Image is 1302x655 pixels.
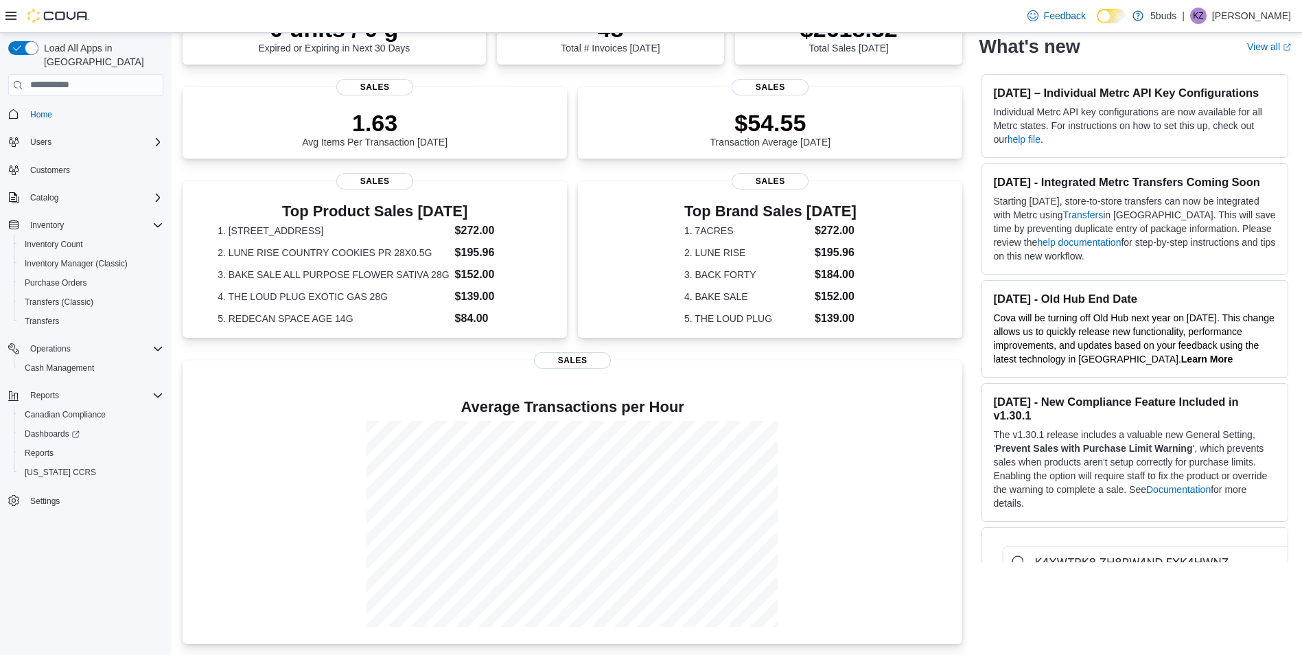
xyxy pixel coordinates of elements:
[25,409,106,420] span: Canadian Compliance
[336,79,413,95] span: Sales
[14,292,169,312] button: Transfers (Classic)
[302,109,447,148] div: Avg Items Per Transaction [DATE]
[19,445,59,461] a: Reports
[1097,23,1097,24] span: Dark Mode
[25,316,59,327] span: Transfers
[19,426,85,442] a: Dashboards
[19,445,163,461] span: Reports
[684,268,809,281] dt: 3. BACK FORTY
[19,275,93,291] a: Purchase Orders
[19,464,163,481] span: Washington CCRS
[19,236,89,253] a: Inventory Count
[19,406,163,423] span: Canadian Compliance
[25,134,163,150] span: Users
[8,99,163,547] nav: Complex example
[815,244,857,261] dd: $195.96
[815,222,857,239] dd: $272.00
[993,175,1277,189] h3: [DATE] - Integrated Metrc Transfers Coming Soon
[14,405,169,424] button: Canadian Compliance
[25,162,75,179] a: Customers
[25,134,57,150] button: Users
[19,426,163,442] span: Dashboards
[1146,484,1211,495] a: Documentation
[38,41,163,69] span: Load All Apps in [GEOGRAPHIC_DATA]
[993,292,1277,306] h3: [DATE] - Old Hub End Date
[30,220,64,231] span: Inventory
[19,275,163,291] span: Purchase Orders
[25,341,76,357] button: Operations
[30,137,51,148] span: Users
[995,443,1192,454] strong: Prevent Sales with Purchase Limit Warning
[218,246,449,260] dt: 2. LUNE RISE COUNTRY COOKIES PR 28X0.5G
[455,310,532,327] dd: $84.00
[25,161,163,179] span: Customers
[455,222,532,239] dd: $272.00
[25,258,128,269] span: Inventory Manager (Classic)
[218,224,449,238] dt: 1. [STREET_ADDRESS]
[1283,43,1291,51] svg: External link
[14,444,169,463] button: Reports
[19,406,111,423] a: Canadian Compliance
[25,297,93,308] span: Transfers (Classic)
[14,235,169,254] button: Inventory Count
[25,217,163,233] span: Inventory
[1247,41,1291,52] a: View allExternal link
[14,273,169,292] button: Purchase Orders
[19,360,163,376] span: Cash Management
[25,387,163,404] span: Reports
[258,15,410,54] div: Expired or Expiring in Next 30 Days
[1022,2,1091,30] a: Feedback
[218,312,449,325] dt: 5. REDECAN SPACE AGE 14G
[455,266,532,283] dd: $152.00
[25,217,69,233] button: Inventory
[14,424,169,444] a: Dashboards
[14,463,169,482] button: [US_STATE] CCRS
[732,173,809,189] span: Sales
[30,165,70,176] span: Customers
[1182,8,1185,24] p: |
[218,268,449,281] dt: 3. BAKE SALE ALL PURPOSE FLOWER SATIVA 28G
[993,428,1277,510] p: The v1.30.1 release includes a valuable new General Setting, ' ', which prevents sales when produ...
[25,387,65,404] button: Reports
[302,109,447,137] p: 1.63
[19,294,99,310] a: Transfers (Classic)
[25,189,64,206] button: Catalog
[455,244,532,261] dd: $195.96
[30,343,71,354] span: Operations
[3,133,169,152] button: Users
[1037,237,1121,248] a: help documentation
[1212,8,1291,24] p: [PERSON_NAME]
[815,266,857,283] dd: $184.00
[3,104,169,124] button: Home
[1097,9,1126,23] input: Dark Mode
[14,358,169,378] button: Cash Management
[684,224,809,238] dt: 1. 7ACRES
[1008,134,1041,145] a: help file
[1044,9,1086,23] span: Feedback
[30,192,58,203] span: Catalog
[993,395,1277,422] h3: [DATE] - New Compliance Feature Included in v1.30.1
[25,277,87,288] span: Purchase Orders
[710,109,831,137] p: $54.55
[218,290,449,303] dt: 4. THE LOUD PLUG EXOTIC GAS 28G
[3,188,169,207] button: Catalog
[1150,8,1176,24] p: 5buds
[25,492,163,509] span: Settings
[336,173,413,189] span: Sales
[684,290,809,303] dt: 4. BAKE SALE
[455,288,532,305] dd: $139.00
[815,288,857,305] dd: $152.00
[19,313,163,330] span: Transfers
[684,312,809,325] dt: 5. THE LOUD PLUG
[19,236,163,253] span: Inventory Count
[1181,354,1233,365] a: Learn More
[19,360,100,376] a: Cash Management
[979,36,1080,58] h2: What's new
[25,363,94,374] span: Cash Management
[993,194,1277,263] p: Starting [DATE], store-to-store transfers can now be integrated with Metrc using in [GEOGRAPHIC_D...
[3,386,169,405] button: Reports
[19,255,133,272] a: Inventory Manager (Classic)
[30,390,59,401] span: Reports
[3,339,169,358] button: Operations
[3,216,169,235] button: Inventory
